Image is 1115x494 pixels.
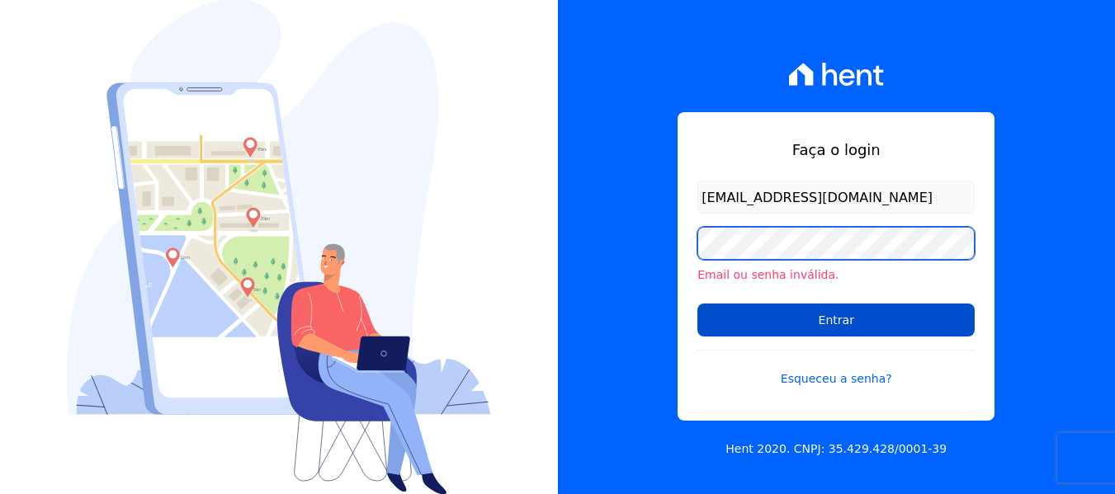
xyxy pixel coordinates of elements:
input: Email [697,181,975,214]
li: Email ou senha inválida. [697,266,975,284]
p: Hent 2020. CNPJ: 35.429.428/0001-39 [725,440,947,458]
input: Entrar [697,303,975,336]
a: Esqueceu a senha? [697,350,975,388]
h1: Faça o login [697,139,975,161]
